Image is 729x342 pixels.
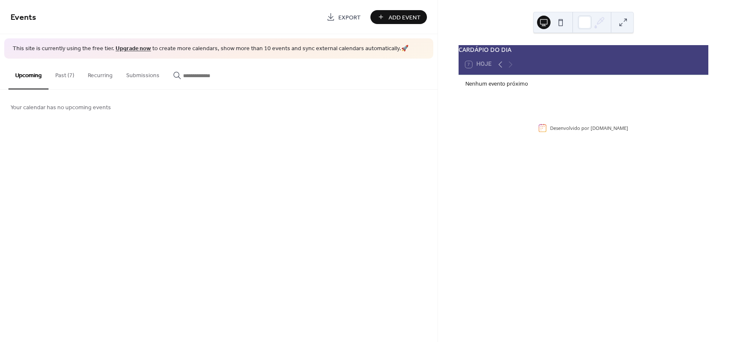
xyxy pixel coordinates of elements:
[320,10,367,24] a: Export
[8,59,49,89] button: Upcoming
[11,9,36,26] span: Events
[116,43,151,54] a: Upgrade now
[13,45,408,53] span: This site is currently using the free tier. to create more calendars, show more than 10 events an...
[370,10,427,24] button: Add Event
[11,103,111,112] span: Your calendar has no upcoming events
[49,59,81,89] button: Past (7)
[338,13,361,22] span: Export
[81,59,119,89] button: Recurring
[591,125,628,131] a: [DOMAIN_NAME]
[459,45,708,54] div: CARDÁPIO DO DIA
[465,80,702,88] div: Nenhum evento próximo
[550,125,628,131] div: Desenvolvido por
[389,13,421,22] span: Add Event
[119,59,166,89] button: Submissions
